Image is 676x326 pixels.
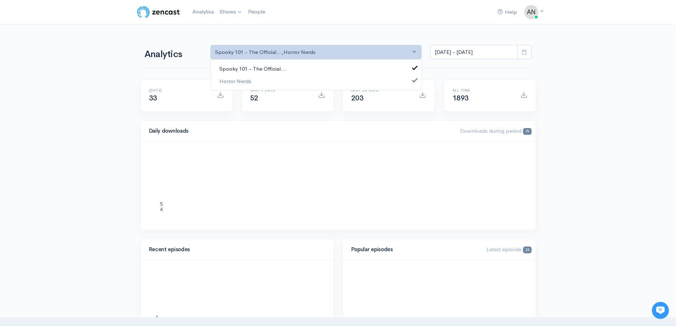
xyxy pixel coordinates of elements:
[136,5,181,19] img: ZenCast Logo
[452,88,512,92] h6: All time
[460,127,531,134] span: Downloads during period:
[156,315,158,319] text: 5
[351,94,364,103] span: 203
[523,247,531,253] span: 24
[144,49,202,60] h1: Analytics
[524,5,538,19] img: ...
[452,94,469,103] span: 1893
[11,94,131,108] button: New conversation
[652,302,669,319] iframe: gist-messenger-bubble-iframe
[21,133,127,148] input: Search articles
[149,247,321,253] h4: Recent episodes
[495,5,520,20] a: Help
[210,45,422,60] button: Spooky 101 - The Official..., Horror Nerds
[149,150,527,221] svg: A chart.
[219,77,251,85] span: Horror Nerds
[160,206,163,212] text: 4
[46,98,85,104] span: New conversation
[217,4,245,20] a: Shows
[250,94,258,103] span: 52
[523,128,531,135] span: 79
[149,128,452,134] h4: Daily downloads
[219,65,286,73] span: Spooky 101 - The Official...
[160,201,163,207] text: 5
[149,88,208,92] h6: [DATE]
[189,4,217,20] a: Analytics
[149,94,157,103] span: 33
[250,88,309,92] h6: Last 7 days
[10,122,132,130] p: Find an answer quickly
[11,47,131,81] h2: Just let us know if you need anything and we'll be happy to help! 🙂
[215,48,411,56] div: Spooky 101 - The Official... , Horror Nerds
[351,247,478,253] h4: Popular episodes
[245,4,268,20] a: People
[351,88,411,92] h6: Last 30 days
[430,45,517,60] input: analytics date range selector
[11,34,131,46] h1: Hi 👋
[487,246,531,253] span: Latest episode:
